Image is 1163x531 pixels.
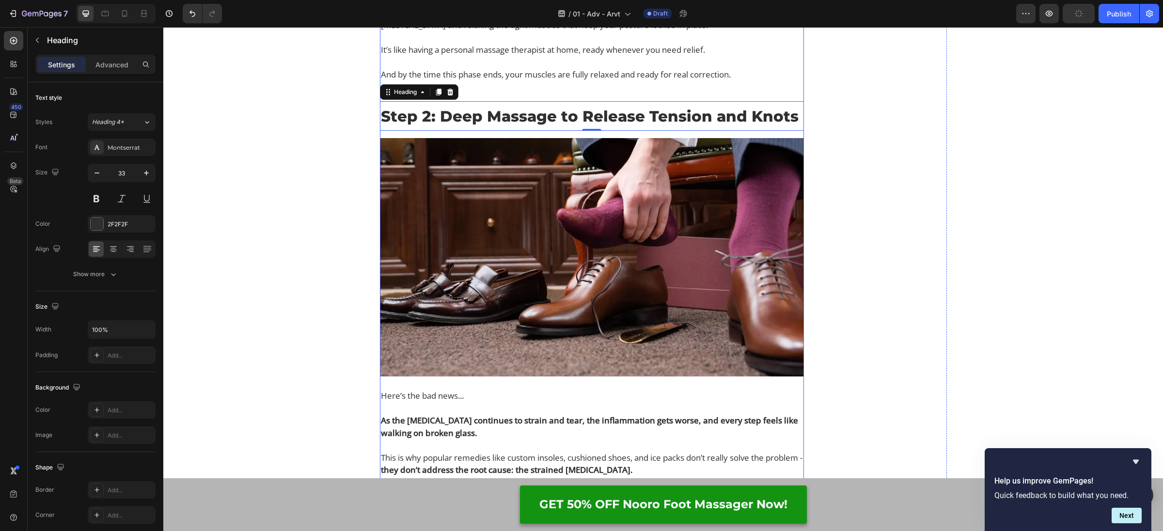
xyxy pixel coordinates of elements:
span: Draft [653,9,668,18]
div: Heading [229,61,255,69]
span: 01 - Adv - Arvt [573,9,620,19]
div: Text style [35,94,62,102]
div: Color [35,219,50,228]
p: Here’s the bad news... [218,362,640,375]
strong: they don’t address the root cause: the strained [MEDICAL_DATA]. [218,437,470,448]
button: Heading 4* [88,113,156,131]
div: Add... [108,486,153,495]
p: 7 [63,8,68,19]
a: GET 50% OFF Nooro Foot Massager Now! [357,458,644,497]
div: Add... [108,511,153,520]
div: Help us improve GemPages! [994,456,1142,523]
h2: Help us improve GemPages! [994,475,1142,487]
div: Add... [108,406,153,415]
div: Styles [35,118,52,126]
div: Shape [35,461,66,474]
div: Show more [73,269,118,279]
button: 7 [4,4,72,23]
button: Next question [1112,508,1142,523]
p: And by the time this phase ends, your muscles are fully relaxed and ready for real correction. [218,41,640,54]
h2: Rich Text Editor. Editing area: main [217,77,641,101]
div: Border [35,485,54,494]
div: Background [35,381,82,394]
button: Show more [35,265,156,283]
div: Width [35,325,51,334]
p: GET 50% OFF Nooro Foot Massager Now! [376,470,624,484]
div: Color [35,406,50,414]
button: Hide survey [1130,456,1142,468]
div: Publish [1107,9,1131,19]
div: Montserrat [108,143,153,152]
span: Step 2: Deep Massage to Release Tension and Knots [218,80,635,98]
div: Image [35,431,52,439]
button: Publish [1099,4,1139,23]
p: It’s like having a personal massage therapist at home, ready whenever you need relief. [218,16,640,29]
div: Corner [35,511,55,519]
div: Add... [108,351,153,360]
div: 450 [9,103,23,111]
p: Advanced [95,60,128,70]
div: Font [35,143,47,152]
div: Add... [108,431,153,440]
p: Settings [48,60,75,70]
div: Align [35,243,63,256]
div: 2F2F2F [108,220,153,229]
p: This is why popular remedies like custom insoles, cushioned shoes, and ice packs don’t really sol... [218,424,640,449]
p: ⁠⁠⁠⁠⁠⁠⁠ [218,78,640,100]
iframe: Design area [163,27,1163,531]
div: Size [35,300,61,313]
div: Padding [35,351,58,359]
div: Undo/Redo [183,4,222,23]
div: Beta [7,177,23,185]
img: 1726063359257_2_1_.webp [217,111,641,349]
input: Auto [88,321,155,338]
p: Heading [47,34,152,46]
span: Heading 4* [92,118,124,126]
strong: As the [MEDICAL_DATA] continues to strain and tear, the inflammation gets worse, and every step f... [218,388,635,411]
span: / [568,9,571,19]
p: Quick feedback to build what you need. [994,491,1142,500]
div: Size [35,166,61,179]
